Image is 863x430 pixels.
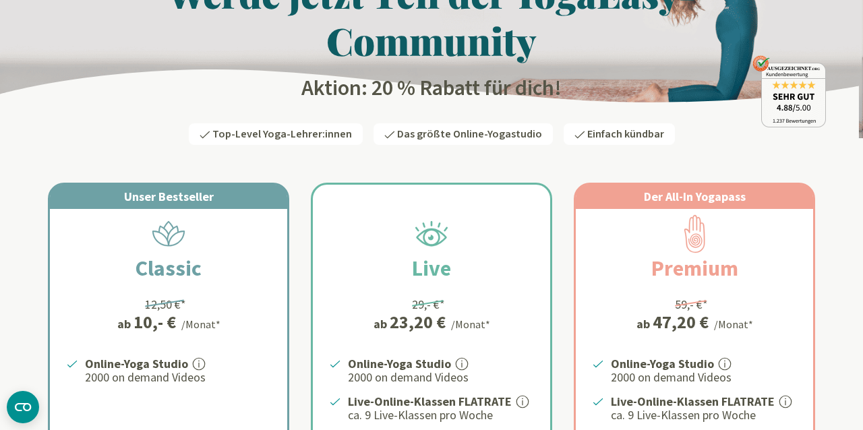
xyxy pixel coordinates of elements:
[611,369,797,386] p: 2000 on demand Videos
[348,369,534,386] p: 2000 on demand Videos
[380,252,483,284] h2: Live
[37,75,826,102] h2: Aktion: 20 % Rabatt für dich!
[145,295,186,313] div: 12,50 €*
[644,189,746,204] span: Der All-In Yogapass
[619,252,771,284] h2: Premium
[611,394,775,409] strong: Live-Online-Klassen FLATRATE
[611,356,714,371] strong: Online-Yoga Studio
[7,391,39,423] button: CMP-Widget öffnen
[124,189,214,204] span: Unser Bestseller
[103,252,234,284] h2: Classic
[397,127,542,142] span: Das größte Online-Yogastudio
[181,316,220,332] div: /Monat*
[348,394,512,409] strong: Live-Online-Klassen FLATRATE
[133,313,176,331] div: 10,- €
[653,313,709,331] div: 47,20 €
[752,55,826,127] img: ausgezeichnet_badge.png
[675,295,708,313] div: 59,- €*
[348,356,451,371] strong: Online-Yoga Studio
[117,315,133,333] span: ab
[587,127,664,142] span: Einfach kündbar
[636,315,653,333] span: ab
[412,295,445,313] div: 29,- €*
[85,356,188,371] strong: Online-Yoga Studio
[374,315,390,333] span: ab
[390,313,446,331] div: 23,20 €
[714,316,753,332] div: /Monat*
[348,407,534,423] p: ca. 9 Live-Klassen pro Woche
[451,316,490,332] div: /Monat*
[212,127,352,142] span: Top-Level Yoga-Lehrer:innen
[611,407,797,423] p: ca. 9 Live-Klassen pro Woche
[85,369,271,386] p: 2000 on demand Videos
